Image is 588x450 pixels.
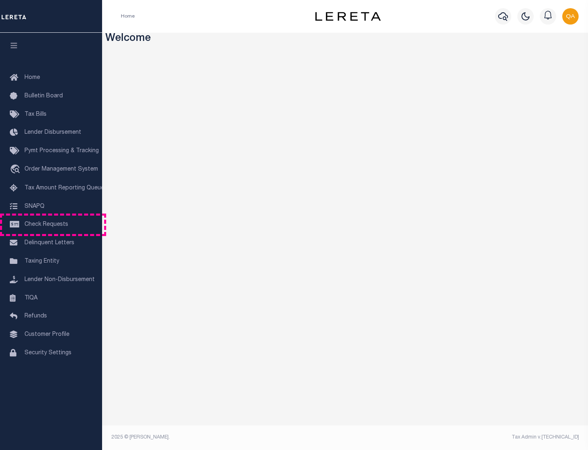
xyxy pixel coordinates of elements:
[24,240,74,246] span: Delinquent Letters
[24,185,104,191] span: Tax Amount Reporting Queue
[24,75,40,81] span: Home
[24,203,45,209] span: SNAPQ
[24,130,81,135] span: Lender Disbursement
[24,93,63,99] span: Bulletin Board
[105,33,585,45] h3: Welcome
[24,166,98,172] span: Order Management System
[24,350,71,356] span: Security Settings
[24,313,47,319] span: Refunds
[562,8,579,25] img: svg+xml;base64,PHN2ZyB4bWxucz0iaHR0cDovL3d3dy53My5vcmcvMjAwMC9zdmciIHBvaW50ZXItZXZlbnRzPSJub25lIi...
[315,12,381,21] img: logo-dark.svg
[24,295,38,301] span: TIQA
[24,332,69,337] span: Customer Profile
[351,434,579,441] div: Tax Admin v.[TECHNICAL_ID]
[24,259,59,264] span: Taxing Entity
[10,164,23,175] i: travel_explore
[24,148,99,154] span: Pymt Processing & Tracking
[105,434,345,441] div: 2025 © [PERSON_NAME].
[24,277,95,283] span: Lender Non-Disbursement
[24,112,47,117] span: Tax Bills
[24,222,68,227] span: Check Requests
[121,13,135,20] li: Home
